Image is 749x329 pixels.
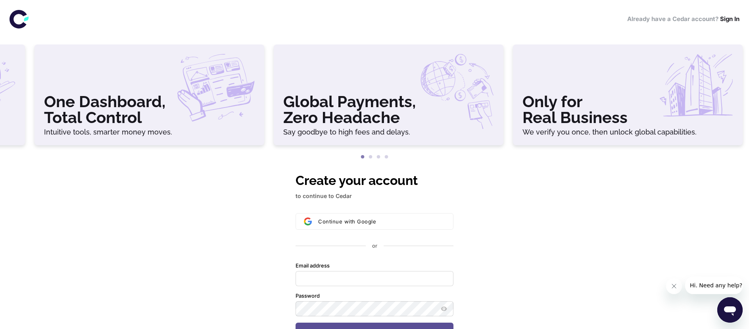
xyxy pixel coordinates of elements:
[522,94,733,125] h3: Only for Real Business
[283,94,494,125] h3: Global Payments, Zero Headache
[296,213,453,230] button: Sign in with GoogleContinue with Google
[666,278,682,294] iframe: Close message
[296,292,320,300] label: Password
[44,94,255,125] h3: One Dashboard, Total Control
[296,262,330,269] label: Email address
[296,192,453,200] p: to continue to Cedar
[318,218,376,225] span: Continue with Google
[367,153,374,161] button: 2
[283,129,494,136] h6: Say goodbye to high fees and delays.
[717,297,743,323] iframe: Button to launch messaging window
[374,153,382,161] button: 3
[359,153,367,161] button: 1
[522,129,733,136] h6: We verify you once, then unlock global capabilities.
[439,304,449,314] button: Show password
[627,15,739,24] h6: Already have a Cedar account?
[720,15,739,23] a: Sign In
[685,277,743,294] iframe: Message from company
[372,242,377,250] p: or
[44,129,255,136] h6: Intuitive tools, smarter money moves.
[382,153,390,161] button: 4
[296,171,453,190] h1: Create your account
[304,217,312,225] img: Sign in with Google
